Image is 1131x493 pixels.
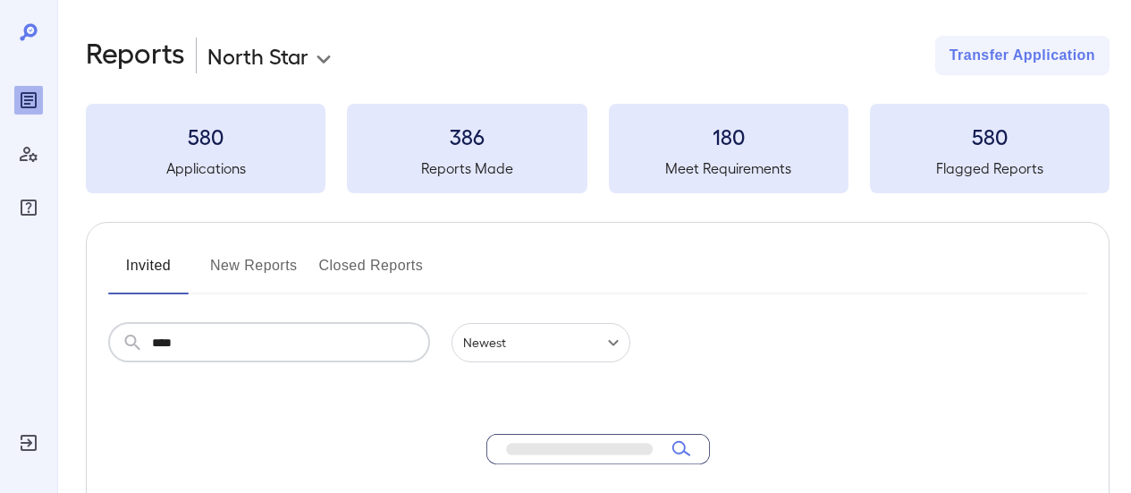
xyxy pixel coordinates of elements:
[86,157,325,179] h5: Applications
[452,323,630,362] div: Newest
[609,157,848,179] h5: Meet Requirements
[14,193,43,222] div: FAQ
[86,36,185,75] h2: Reports
[347,122,587,150] h3: 386
[319,251,424,294] button: Closed Reports
[870,157,1110,179] h5: Flagged Reports
[14,429,43,457] div: Log Out
[870,122,1110,150] h3: 580
[14,86,43,115] div: Reports
[86,104,1110,193] summary: 580Applications386Reports Made180Meet Requirements580Flagged Reports
[609,122,848,150] h3: 180
[347,157,587,179] h5: Reports Made
[210,251,298,294] button: New Reports
[207,41,308,70] p: North Star
[935,36,1110,75] button: Transfer Application
[108,251,189,294] button: Invited
[14,140,43,168] div: Manage Users
[86,122,325,150] h3: 580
